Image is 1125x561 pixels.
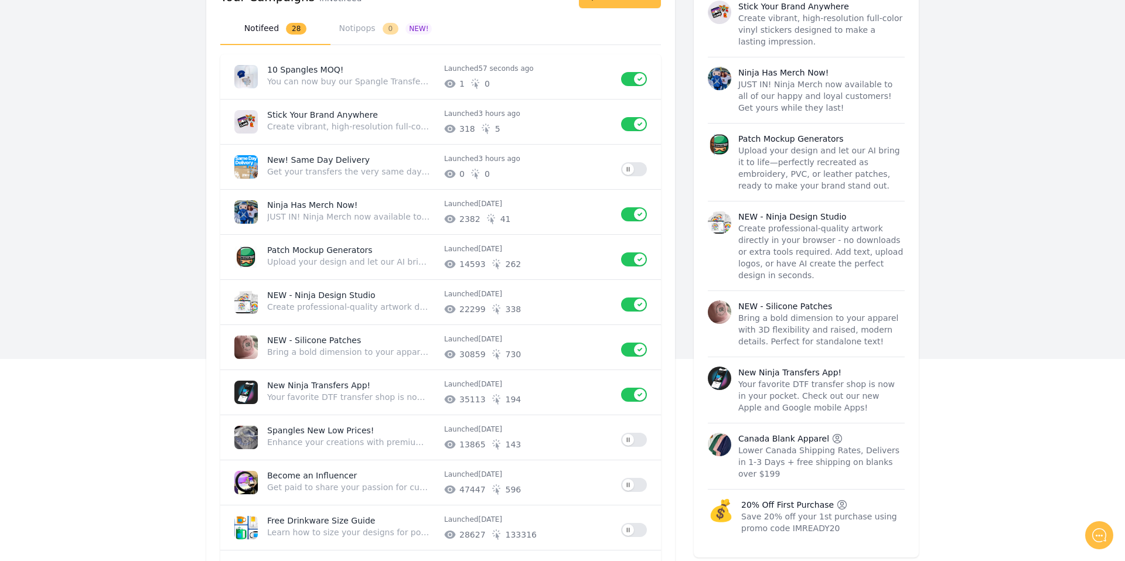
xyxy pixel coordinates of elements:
p: New Ninja Transfers App! [267,379,435,391]
time: 2025-10-01T17:03:26.278Z [478,155,520,163]
p: Bring a bold dimension to your apparel with 3D flexibility and raised, modern details. Perfect fo... [267,346,430,358]
a: NEW - Ninja Design StudioCreate professional-quality artwork directly in your browser - no downlo... [220,280,661,324]
span: # of unique clicks [506,258,521,270]
p: Create vibrant, high-resolution full-color vinyl stickers designed to make a lasting impression. [738,12,905,47]
p: Save 20% off your 1st purchase using promo code IMREADY20 [741,511,905,534]
time: 2025-07-18T18:44:57.675Z [478,470,502,478]
p: Launched [444,515,612,524]
span: # of unique clicks [485,78,490,90]
p: Create professional-quality artwork directly in your browser - no downloads or extra tools requir... [267,301,430,313]
p: NEW - Silicone Patches [738,300,832,312]
button: New conversation [18,155,216,179]
span: # of unique impressions [459,439,486,450]
p: Learn how to size your designs for popular drinkware styles, from tumblers to wine glasses. [267,526,430,538]
span: # of unique impressions [459,258,486,270]
span: # of unique impressions [459,123,475,135]
p: Upload your design and let our AI bring it to life—perfectly recreated as embroidery, PVC, or lea... [738,145,905,191]
p: Launched [444,470,612,479]
p: Launched [444,425,612,434]
p: Launched [444,64,612,73]
span: # of unique impressions [459,168,465,180]
p: New Ninja Transfers App! [738,367,841,378]
span: # of unique clicks [506,303,521,315]
p: JUST IN! Ninja Merch now available to all of our happy and loyal customers! Get yours while they ... [267,211,430,223]
span: 0 [383,23,399,35]
p: Create vibrant, high-resolution full-color vinyl stickers designed to make a lasting impression. [267,121,430,132]
a: New Ninja Transfers App!Your favorite DTF transfer shop is now in your pocket. Check out our new ... [220,370,661,415]
time: 2025-08-13T16:11:55.709Z [478,380,502,388]
span: # of unique clicks [506,484,521,495]
p: Launched [444,334,612,344]
p: New! Same Day Delivery [267,154,435,166]
p: Enhance your creations with premium Spangle Transfers. Vibrant, flat, holographic discs that add ... [267,436,430,448]
p: Upload your design and let our AI bring it to life—perfectly recreated as embroidery, PVC, or lea... [267,256,430,268]
span: # of unique clicks [500,213,511,225]
p: Lower Canada Shipping Rates, Delivers in 1-3 Days + free shipping on blanks over $199 [738,444,905,480]
p: Get your transfers the very same day! Place your order by 12pm EST (within 50 miles of [GEOGRAPHI... [267,166,430,177]
p: Free Drinkware Size Guide [267,515,435,526]
time: 2025-09-03T13:18:05.489Z [478,290,502,298]
span: # of unique impressions [459,213,480,225]
span: # of unique clicks [506,394,521,405]
p: Spangles New Low Prices! [267,425,435,436]
p: Stick Your Brand Anywhere [738,1,849,12]
span: # of unique clicks [506,439,521,450]
p: 20% Off First Purchase [741,499,834,511]
span: New conversation [76,162,141,172]
time: 2025-09-29T18:54:18.415Z [478,200,502,208]
p: Get paid to share your passion for custom apparel with your audience. Apply [DATE] in seconds! [267,481,430,493]
button: Notifeed28 [220,13,330,45]
h2: Don't see Notifeed in your header? Let me know and I'll set it up! ✅ [18,78,217,134]
p: NEW - Ninja Design Studio [267,289,435,301]
span: # of unique impressions [459,303,486,315]
p: Launched [444,109,612,118]
p: Canada Blank Apparel [738,433,829,444]
a: New! Same Day DeliveryGet your transfers the very same day! Place your order by 12pm EST (within ... [220,145,661,189]
p: Create professional-quality artwork directly in your browser - no downloads or extra tools requir... [738,223,905,281]
span: # of unique clicks [485,168,490,180]
p: Launched [444,289,612,299]
p: 10 Spangles MOQ! [267,64,435,76]
p: JUST IN! Ninja Merch now available to all of our happy and loyal customers! Get yours while they ... [738,78,905,114]
p: Ninja Has Merch Now! [267,199,435,211]
time: 2025-10-01T20:38:46.785Z [478,64,533,73]
span: We run on Gist [98,409,148,417]
time: 2025-09-15T16:05:36.464Z [478,245,502,253]
h1: Hello! [18,57,217,76]
p: NEW - Silicone Patches [267,334,435,346]
span: NEW! [405,23,432,35]
span: # of unique clicks [506,348,521,360]
p: You can now buy our Spangle Transfers with a new Minimum Order Quantity of 10! [267,76,430,87]
span: # of unique impressions [459,529,486,541]
p: Stick Your Brand Anywhere [267,109,435,121]
span: 28 [286,23,306,35]
time: 2025-10-01T17:14:28.626Z [478,110,520,118]
button: Notipops0NEW! [330,13,441,45]
span: # of unique impressions [459,394,486,405]
p: Launched [444,244,612,254]
p: Launched [444,379,612,389]
a: Become an InfluencerGet paid to share your passion for custom apparel with your audience. Apply [... [220,460,661,505]
a: Ninja Has Merch Now!JUST IN! Ninja Merch now available to all of our happy and loyal customers! G... [220,190,661,234]
p: Launched [444,199,612,208]
a: NEW - Silicone PatchesBring a bold dimension to your apparel with 3D flexibility and raised, mode... [220,325,661,370]
p: Become an Influencer [267,470,435,481]
p: Your favorite DTF transfer shop is now in your pocket. Check out our new Apple and Google mobile ... [267,391,430,403]
time: 2025-07-17T12:59:48.225Z [478,515,502,524]
a: 10 Spangles MOQ!You can now buy our Spangle Transfers with a new Minimum Order Quantity of 10!Lau... [220,54,661,99]
span: # of unique impressions [459,484,486,495]
p: Patch Mockup Generators [267,244,435,256]
iframe: gist-messenger-bubble-iframe [1085,521,1113,549]
nav: Tabs [220,13,661,45]
p: NEW - Ninja Design Studio [738,211,847,223]
span: 💰 [708,499,734,534]
span: # of unique impressions [459,78,465,90]
a: Stick Your Brand AnywhereCreate vibrant, high-resolution full-color vinyl stickers designed to ma... [220,100,661,144]
p: Launched [444,154,612,163]
a: Patch Mockup GeneratorsUpload your design and let our AI bring it to life—perfectly recreated as ... [220,235,661,279]
p: Ninja Has Merch Now! [738,67,829,78]
time: 2025-08-01T20:27:06.612Z [478,425,502,433]
p: Patch Mockup Generators [738,133,844,145]
a: Spangles New Low Prices!Enhance your creations with premium Spangle Transfers. Vibrant, flat, hol... [220,415,661,460]
p: Your favorite DTF transfer shop is now in your pocket. Check out our new Apple and Google mobile ... [738,378,905,413]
